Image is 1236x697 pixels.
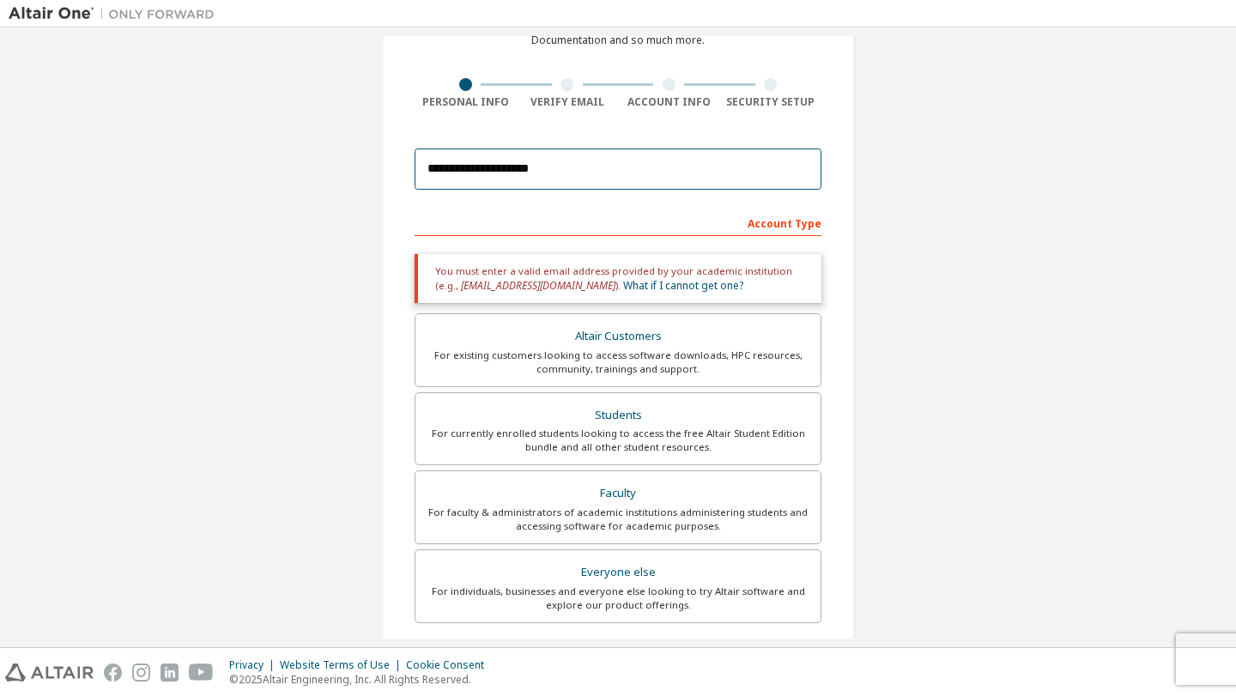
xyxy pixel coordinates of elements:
div: Security Setup [720,95,822,109]
p: © 2025 Altair Engineering, Inc. All Rights Reserved. [229,672,494,687]
div: For individuals, businesses and everyone else looking to try Altair software and explore our prod... [426,585,810,612]
div: For existing customers looking to access software downloads, HPC resources, community, trainings ... [426,348,810,376]
div: Students [426,403,810,427]
img: facebook.svg [104,664,122,682]
img: linkedin.svg [161,664,179,682]
div: For faculty & administrators of academic institutions administering students and accessing softwa... [426,506,810,533]
div: For currently enrolled students looking to access the free Altair Student Edition bundle and all ... [426,427,810,454]
div: Verify Email [517,95,619,109]
div: You must enter a valid email address provided by your academic institution (e.g., ). [415,254,821,303]
div: Website Terms of Use [280,658,406,672]
div: Cookie Consent [406,658,494,672]
div: Everyone else [426,561,810,585]
div: Altair Customers [426,324,810,348]
div: Faculty [426,482,810,506]
div: Privacy [229,658,280,672]
span: [EMAIL_ADDRESS][DOMAIN_NAME] [461,278,615,293]
img: Altair One [9,5,223,22]
div: Account Info [618,95,720,109]
img: youtube.svg [189,664,214,682]
div: Personal Info [415,95,517,109]
img: instagram.svg [132,664,150,682]
a: What if I cannot get one? [623,278,743,293]
img: altair_logo.svg [5,664,94,682]
div: Account Type [415,209,821,236]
